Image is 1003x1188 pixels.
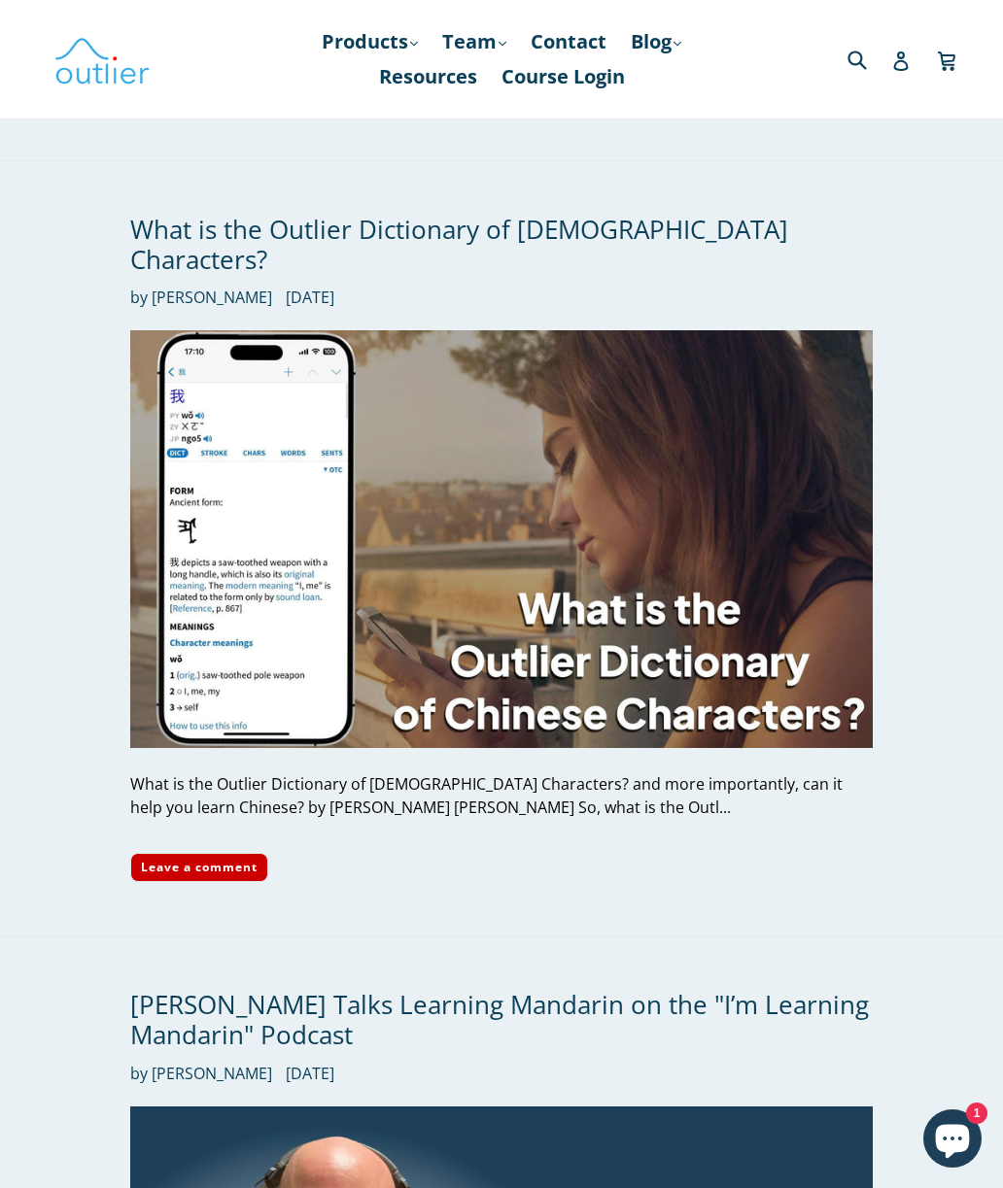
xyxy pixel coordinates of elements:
[130,772,872,819] div: What is the Outlier Dictionary of [DEMOGRAPHIC_DATA] Characters? and more importantly, can it hel...
[843,39,896,79] input: Search
[53,31,151,87] img: Outlier Linguistics
[130,286,272,309] span: by [PERSON_NAME]
[286,287,334,308] time: [DATE]
[621,24,691,59] a: Blog
[917,1109,987,1172] inbox-online-store-chat: Shopify online store chat
[130,1062,272,1085] span: by [PERSON_NAME]
[130,853,267,882] a: Leave a comment
[130,212,788,277] a: What is the Outlier Dictionary of [DEMOGRAPHIC_DATA] Characters?
[130,987,869,1052] a: [PERSON_NAME] Talks Learning Mandarin on the "I’m Learning Mandarin" Podcast
[521,24,616,59] a: Contact
[312,24,428,59] a: Products
[130,330,872,747] img: What is the Outlier Dictionary of Chinese Characters?
[492,59,635,94] a: Course Login
[369,59,487,94] a: Resources
[286,1063,334,1084] time: [DATE]
[432,24,516,59] a: Team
